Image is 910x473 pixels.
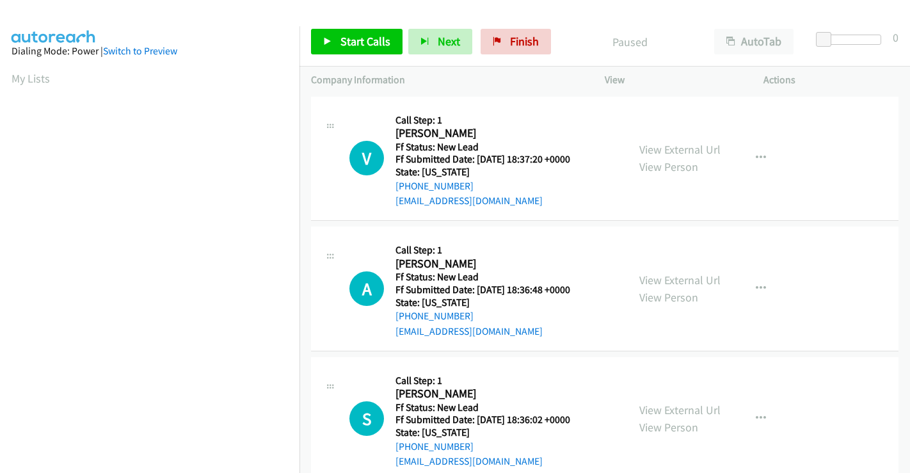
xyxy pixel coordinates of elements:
h5: Ff Submitted Date: [DATE] 18:36:48 +0000 [395,284,586,296]
h5: Call Step: 1 [395,114,586,127]
p: Company Information [311,72,582,88]
a: View External Url [639,142,721,157]
h5: Ff Status: New Lead [395,401,586,414]
a: Start Calls [311,29,403,54]
div: Delay between calls (in seconds) [822,35,881,45]
a: [EMAIL_ADDRESS][DOMAIN_NAME] [395,195,543,207]
span: Finish [510,34,539,49]
h5: Ff Status: New Lead [395,141,586,154]
a: View External Url [639,273,721,287]
h2: [PERSON_NAME] [395,257,586,271]
span: Start Calls [340,34,390,49]
h5: Ff Status: New Lead [395,271,586,284]
h2: [PERSON_NAME] [395,126,586,141]
a: [PHONE_NUMBER] [395,180,474,192]
p: Actions [763,72,899,88]
p: View [605,72,740,88]
a: View External Url [639,403,721,417]
div: The call is yet to be attempted [349,401,384,436]
h2: [PERSON_NAME] [395,387,586,401]
button: Next [408,29,472,54]
a: View Person [639,159,698,174]
h5: Call Step: 1 [395,374,586,387]
h5: Ff Submitted Date: [DATE] 18:37:20 +0000 [395,153,586,166]
a: [EMAIL_ADDRESS][DOMAIN_NAME] [395,455,543,467]
h1: V [349,141,384,175]
a: [PHONE_NUMBER] [395,310,474,322]
a: [PHONE_NUMBER] [395,440,474,453]
h5: Ff Submitted Date: [DATE] 18:36:02 +0000 [395,413,586,426]
h1: A [349,271,384,306]
div: 0 [893,29,898,46]
h5: Call Step: 1 [395,244,586,257]
span: Next [438,34,460,49]
a: My Lists [12,71,50,86]
a: View Person [639,290,698,305]
button: AutoTab [714,29,794,54]
a: [EMAIL_ADDRESS][DOMAIN_NAME] [395,325,543,337]
a: Switch to Preview [103,45,177,57]
h1: S [349,401,384,436]
div: The call is yet to be attempted [349,141,384,175]
h5: State: [US_STATE] [395,296,586,309]
h5: State: [US_STATE] [395,166,586,179]
h5: State: [US_STATE] [395,426,586,439]
div: The call is yet to be attempted [349,271,384,306]
div: Dialing Mode: Power | [12,44,288,59]
a: Finish [481,29,551,54]
a: View Person [639,420,698,435]
p: Paused [568,33,691,51]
